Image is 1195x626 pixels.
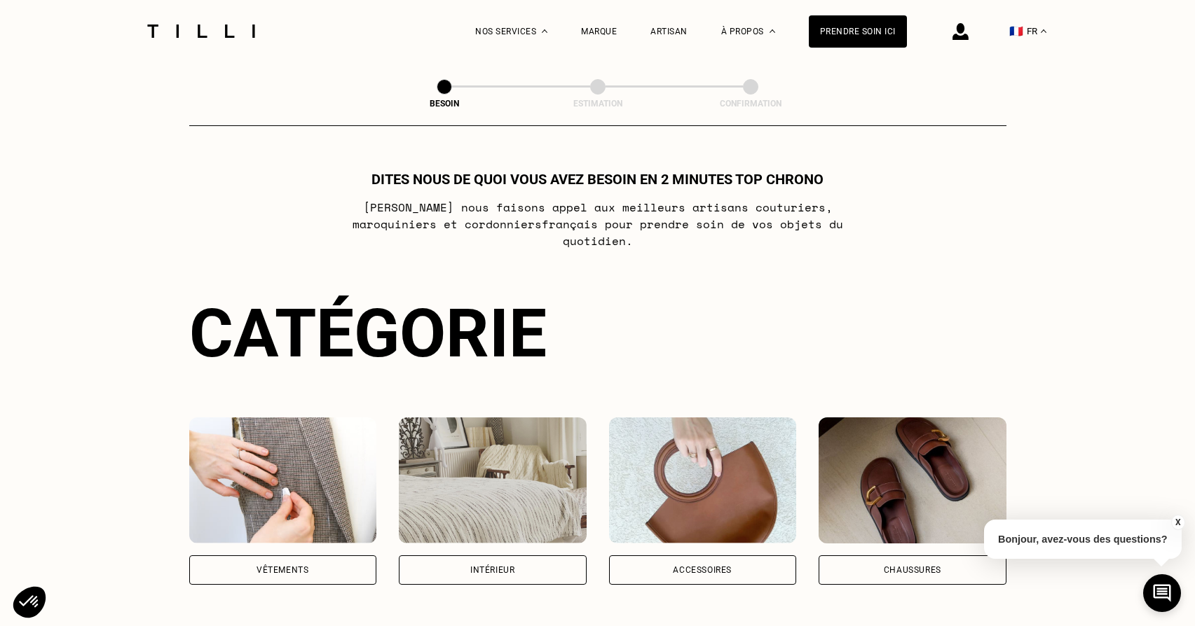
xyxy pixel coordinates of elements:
[609,417,797,543] img: Accessoires
[681,99,821,109] div: Confirmation
[673,566,732,574] div: Accessoires
[142,25,260,38] img: Logo du service de couturière Tilli
[984,520,1182,559] p: Bonjour, avez-vous des questions?
[650,27,688,36] a: Artisan
[1041,29,1046,33] img: menu déroulant
[581,27,617,36] a: Marque
[528,99,668,109] div: Estimation
[189,417,377,543] img: Vêtements
[884,566,941,574] div: Chaussures
[374,99,514,109] div: Besoin
[320,199,875,249] p: [PERSON_NAME] nous faisons appel aux meilleurs artisans couturiers , maroquiniers et cordonniers ...
[371,171,824,188] h1: Dites nous de quoi vous avez besoin en 2 minutes top chrono
[770,29,775,33] img: Menu déroulant à propos
[257,566,308,574] div: Vêtements
[1009,25,1023,38] span: 🇫🇷
[952,23,969,40] img: icône connexion
[189,294,1006,373] div: Catégorie
[399,417,587,543] img: Intérieur
[819,417,1006,543] img: Chaussures
[809,15,907,48] a: Prendre soin ici
[470,566,514,574] div: Intérieur
[1170,515,1184,530] button: X
[542,29,547,33] img: Menu déroulant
